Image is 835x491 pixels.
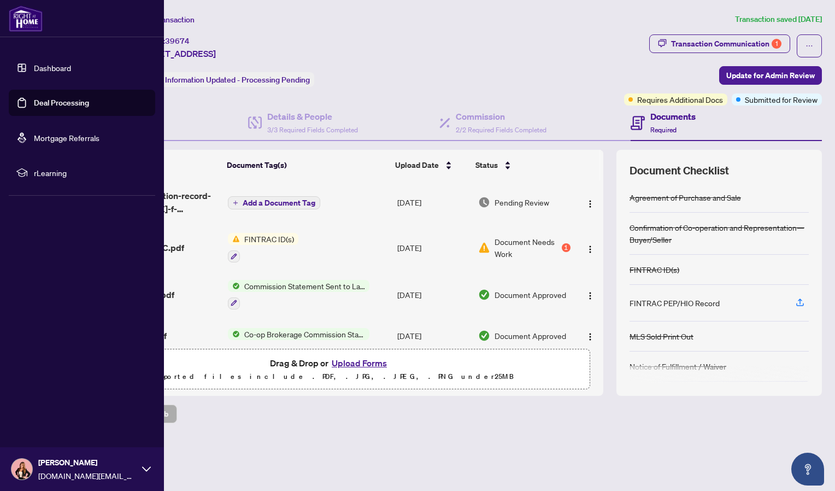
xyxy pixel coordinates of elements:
[243,199,315,207] span: Add a Document Tag
[228,233,298,262] button: Status IconFINTRAC ID(s)
[228,280,369,309] button: Status IconCommission Statement Sent to Lawyer
[228,196,320,209] button: Add a Document Tag
[586,245,595,254] img: Logo
[719,66,822,85] button: Update for Admin Review
[228,328,240,340] img: Status Icon
[34,63,71,73] a: Dashboard
[136,15,195,25] span: View Transaction
[478,289,490,301] img: Document Status
[228,280,240,292] img: Status Icon
[581,239,599,256] button: Logo
[791,453,824,486] button: Open asap
[495,330,566,342] span: Document Approved
[391,150,471,180] th: Upload Date
[562,243,571,252] div: 1
[38,470,137,482] span: [DOMAIN_NAME][EMAIL_ADDRESS][DOMAIN_NAME]
[240,328,369,340] span: Co-op Brokerage Commission Statement
[393,318,474,353] td: [DATE]
[34,133,99,143] a: Mortgage Referrals
[34,167,148,179] span: rLearning
[495,289,566,301] span: Document Approved
[393,180,474,224] td: [DATE]
[671,35,781,52] div: Transaction Communication
[471,150,572,180] th: Status
[805,42,813,50] span: ellipsis
[475,159,498,171] span: Status
[328,356,390,370] button: Upload Forms
[393,271,474,318] td: [DATE]
[233,200,238,206] span: plus
[77,370,583,383] p: Supported files include .PDF, .JPG, .JPEG, .PNG under 25 MB
[630,163,729,178] span: Document Checklist
[630,191,741,203] div: Agreement of Purchase and Sale
[267,110,358,123] h4: Details & People
[136,47,216,60] span: [STREET_ADDRESS]
[34,98,89,108] a: Deal Processing
[165,36,190,46] span: 39674
[649,34,790,53] button: Transaction Communication1
[228,233,240,245] img: Status Icon
[650,110,696,123] h4: Documents
[165,75,310,85] span: Information Updated - Processing Pending
[586,200,595,208] img: Logo
[581,194,599,211] button: Logo
[745,93,818,106] span: Submitted for Review
[581,327,599,344] button: Logo
[136,72,314,87] div: Status:
[478,330,490,342] img: Document Status
[228,328,369,340] button: Status IconCo-op Brokerage Commission Statement
[240,280,369,292] span: Commission Statement Sent to Lawyer
[267,126,358,134] span: 3/3 Required Fields Completed
[630,264,679,276] div: FINTRAC ID(s)
[9,5,43,32] img: logo
[478,242,490,254] img: Document Status
[495,196,549,208] span: Pending Review
[726,67,815,84] span: Update for Admin Review
[395,159,439,171] span: Upload Date
[586,332,595,341] img: Logo
[581,286,599,303] button: Logo
[70,349,590,390] span: Drag & Drop orUpload FormsSupported files include .PDF, .JPG, .JPEG, .PNG under25MB
[456,126,546,134] span: 2/2 Required Fields Completed
[630,330,693,342] div: MLS Sold Print Out
[228,196,320,210] button: Add a Document Tag
[586,291,595,300] img: Logo
[222,150,391,180] th: Document Tag(s)
[735,13,822,26] article: Transaction saved [DATE]
[630,360,726,372] div: Notice of Fulfillment / Waiver
[630,297,720,309] div: FINTRAC PEP/HIO Record
[637,93,723,106] span: Requires Additional Docs
[456,110,546,123] h4: Commission
[495,236,560,260] span: Document Needs Work
[650,126,677,134] span: Required
[393,224,474,271] td: [DATE]
[478,196,490,208] img: Document Status
[772,39,781,49] div: 1
[630,221,809,245] div: Confirmation of Co-operation and Representation—Buyer/Seller
[270,356,390,370] span: Drag & Drop or
[38,457,137,469] span: [PERSON_NAME]
[11,459,32,480] img: Profile Icon
[240,233,298,245] span: FINTRAC ID(s)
